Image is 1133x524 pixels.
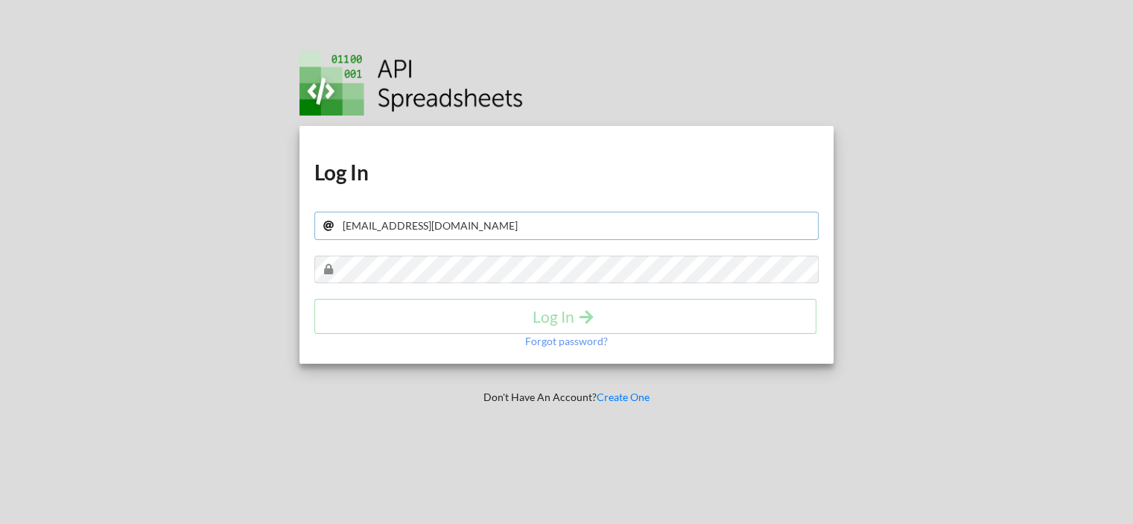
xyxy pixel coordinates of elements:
h1: Log In [314,159,819,186]
img: Logo.png [299,51,523,116]
p: Forgot password? [525,334,608,349]
a: Create One [597,391,650,403]
input: Your Email [314,212,819,240]
p: Don't Have An Account? [289,390,845,405]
